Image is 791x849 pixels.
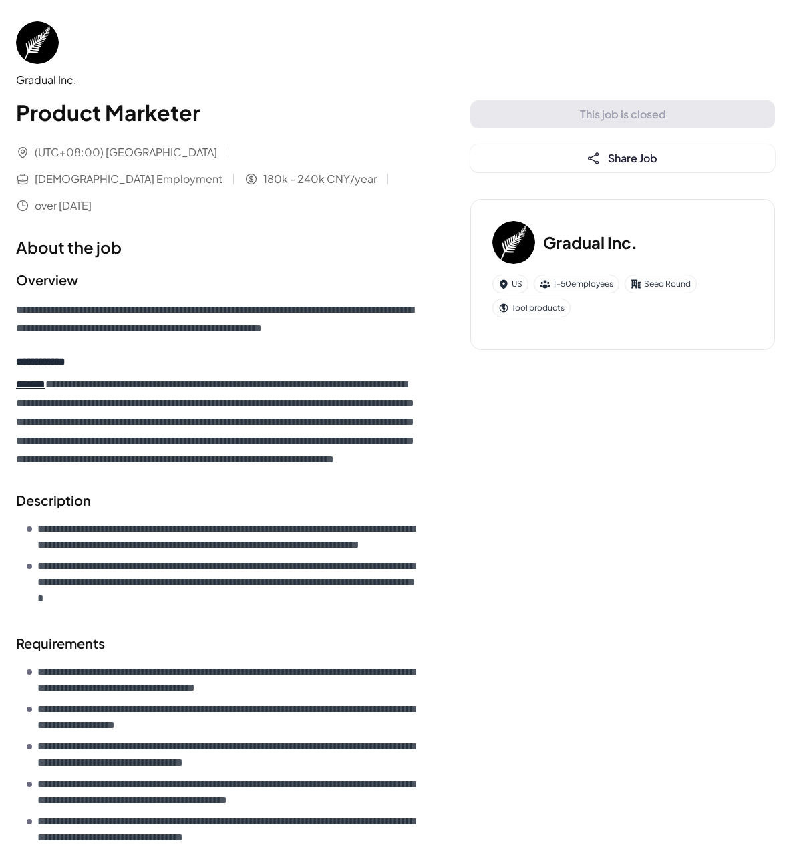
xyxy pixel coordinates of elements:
[492,221,535,264] img: Gr
[534,275,619,293] div: 1-50 employees
[16,633,417,653] h2: Requirements
[625,275,697,293] div: Seed Round
[35,144,217,160] span: (UTC+08:00) [GEOGRAPHIC_DATA]
[16,490,417,510] h2: Description
[16,96,417,128] h1: Product Marketer
[543,230,637,254] h3: Gradual Inc.
[608,151,657,165] span: Share Job
[492,299,571,317] div: Tool products
[470,144,775,172] button: Share Job
[16,270,417,290] h2: Overview
[16,235,417,259] h1: About the job
[492,275,528,293] div: US
[16,72,417,88] div: Gradual Inc.
[16,21,59,64] img: Gr
[35,171,222,187] span: [DEMOGRAPHIC_DATA] Employment
[35,198,92,214] span: over [DATE]
[263,171,377,187] span: 180k - 240k CNY/year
